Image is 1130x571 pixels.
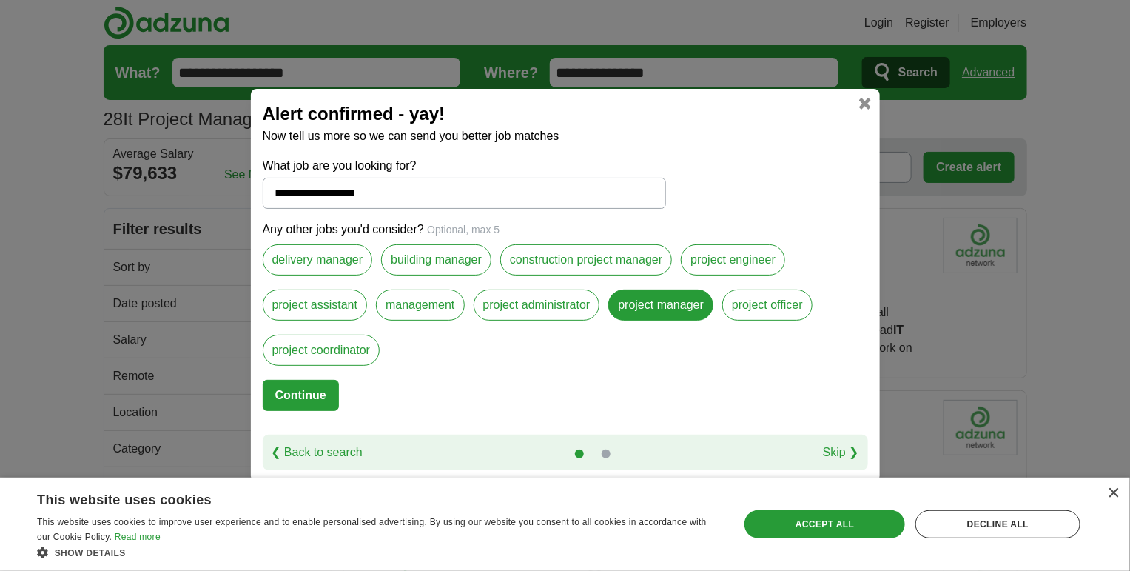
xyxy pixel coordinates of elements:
label: construction project manager [500,244,672,276]
label: project engineer [681,244,785,276]
p: Any other jobs you'd consider? [263,221,868,238]
label: building manager [381,244,491,276]
h2: Alert confirmed - yay! [263,101,868,127]
span: Optional, max 5 [427,224,500,236]
label: project administrator [474,290,600,321]
label: project coordinator [263,335,380,366]
div: This website uses cookies [37,487,682,509]
div: Accept all [744,510,905,538]
a: ❮ Back to search [272,444,363,461]
button: Continue [263,380,339,411]
label: What job are you looking for? [263,157,666,175]
label: delivery manager [263,244,373,276]
label: project assistant [263,290,368,321]
span: This website uses cookies to improve user experience and to enable personalised advertising. By u... [37,517,707,542]
label: management [376,290,464,321]
a: Skip ❯ [823,444,859,461]
span: Show details [55,548,126,558]
div: Close [1108,488,1119,499]
div: Decline all [915,510,1080,538]
p: Now tell us more so we can send you better job matches [263,127,868,145]
label: project officer [722,290,813,321]
div: Show details [37,545,719,560]
label: project manager [608,290,713,321]
a: Read more, opens a new window [115,532,161,542]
